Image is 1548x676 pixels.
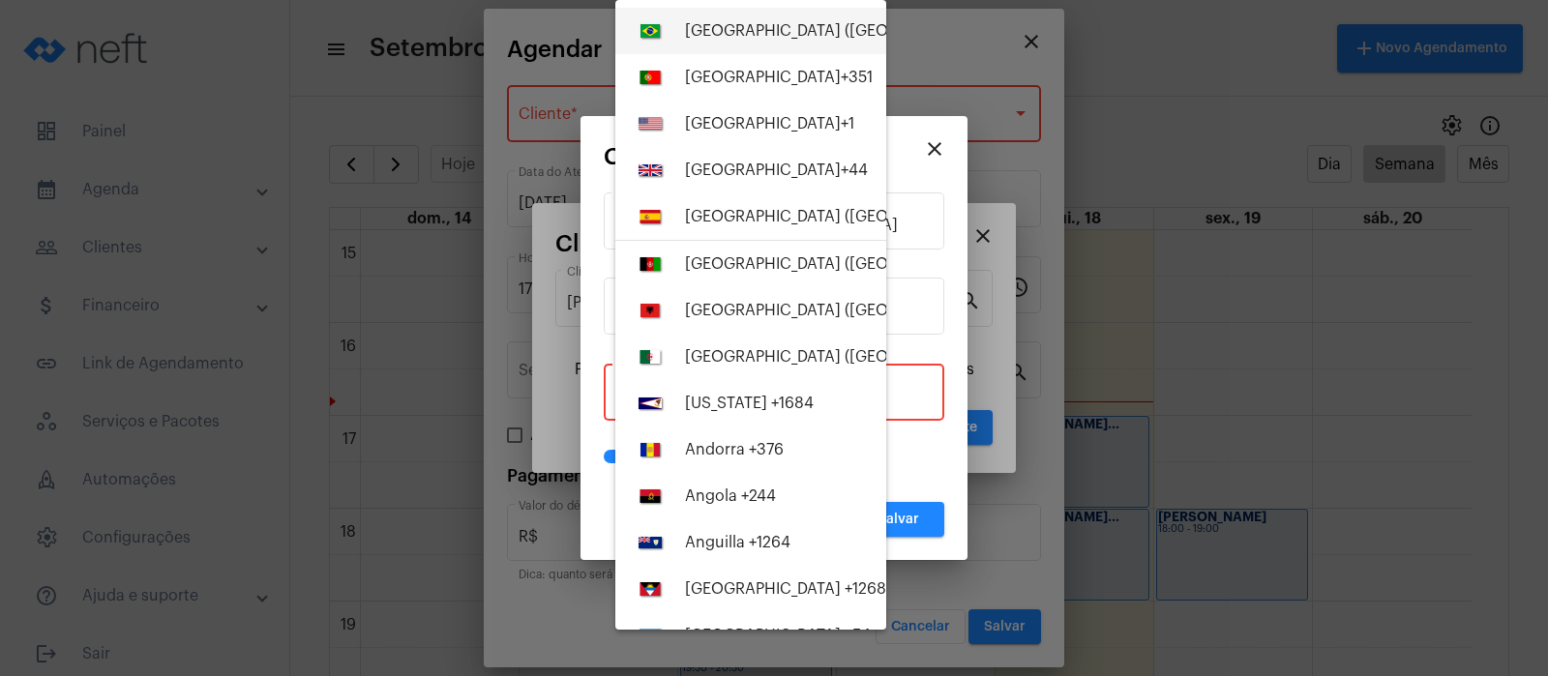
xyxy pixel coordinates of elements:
[685,487,776,505] div: Angola +244
[685,255,1041,273] div: [GEOGRAPHIC_DATA] (‫[GEOGRAPHIC_DATA]‬‎) +93
[841,70,873,85] span: +351
[841,162,868,178] span: +44
[685,115,854,132] div: [GEOGRAPHIC_DATA]
[685,395,814,412] div: [US_STATE] +1684
[685,162,868,179] div: [GEOGRAPHIC_DATA]
[685,208,1037,225] div: [GEOGRAPHIC_DATA] ([GEOGRAPHIC_DATA])
[685,22,1035,40] div: [GEOGRAPHIC_DATA] ([GEOGRAPHIC_DATA])
[685,580,886,598] div: [GEOGRAPHIC_DATA] +1268
[685,69,873,86] div: [GEOGRAPHIC_DATA]
[685,627,871,644] div: [GEOGRAPHIC_DATA] +54
[685,534,790,551] div: Anguilla +1264
[841,116,854,132] span: +1
[685,302,1049,319] div: [GEOGRAPHIC_DATA] ([GEOGRAPHIC_DATA]) +355
[685,348,1046,366] div: [GEOGRAPHIC_DATA] (‫[GEOGRAPHIC_DATA]‬‎) +213
[685,441,784,458] div: Andorra +376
